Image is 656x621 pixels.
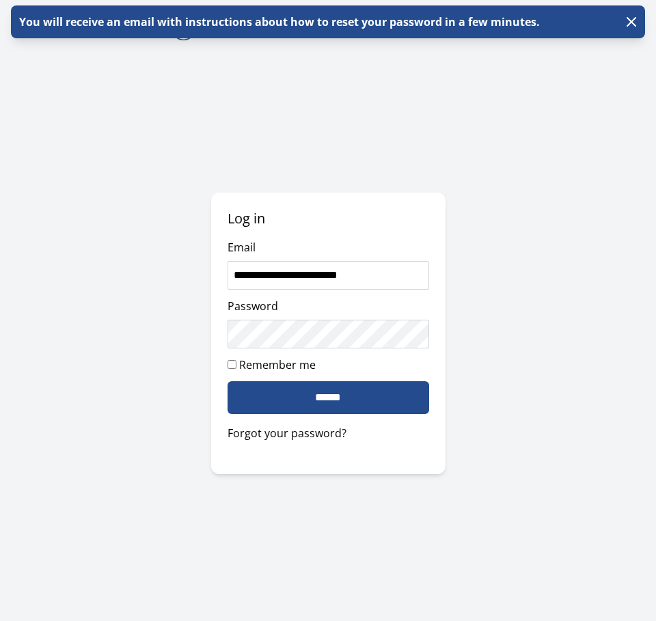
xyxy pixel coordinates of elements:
[239,357,316,372] label: Remember me
[228,209,429,228] h2: Log in
[228,425,429,441] a: Forgot your password?
[16,14,540,30] p: You will receive an email with instructions about how to reset your password in a few minutes.
[228,240,256,255] label: Email
[228,299,278,314] label: Password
